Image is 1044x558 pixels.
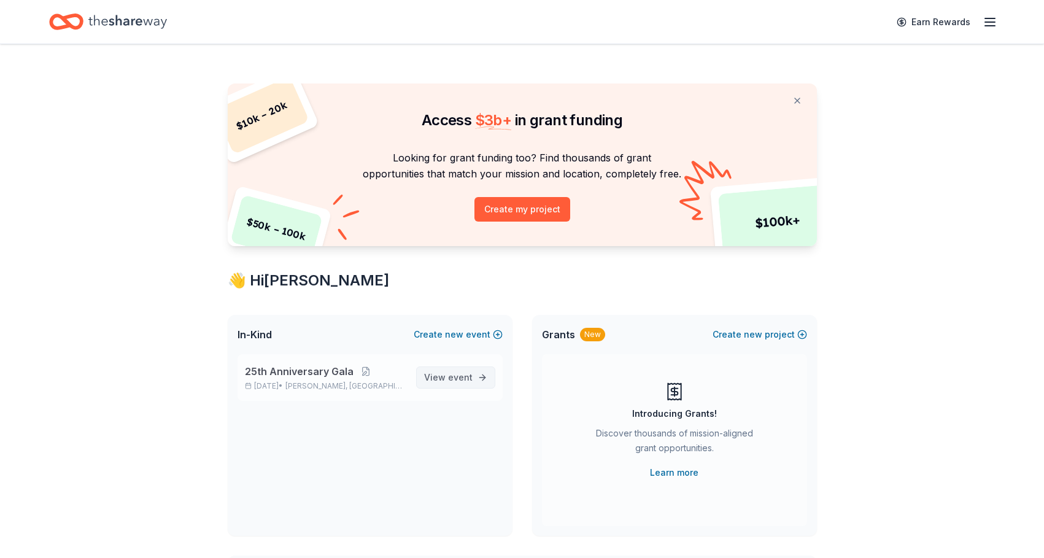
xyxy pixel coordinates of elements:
[445,327,463,342] span: new
[475,111,512,129] span: $ 3b +
[650,465,698,480] a: Learn more
[448,372,473,382] span: event
[414,327,503,342] button: Createnewevent
[889,11,978,33] a: Earn Rewards
[242,150,802,182] p: Looking for grant funding too? Find thousands of grant opportunities that match your mission and ...
[580,328,605,341] div: New
[214,76,309,155] div: $ 10k – 20k
[49,7,167,36] a: Home
[422,111,622,129] span: Access in grant funding
[632,406,717,421] div: Introducing Grants!
[744,327,762,342] span: new
[713,327,807,342] button: Createnewproject
[245,364,354,379] span: 25th Anniversary Gala
[228,271,817,290] div: 👋 Hi [PERSON_NAME]
[285,381,406,391] span: [PERSON_NAME], [GEOGRAPHIC_DATA]
[424,370,473,385] span: View
[238,327,272,342] span: In-Kind
[245,381,406,391] p: [DATE] •
[591,426,758,460] div: Discover thousands of mission-aligned grant opportunities.
[474,197,570,222] button: Create my project
[542,327,575,342] span: Grants
[416,366,495,389] a: View event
